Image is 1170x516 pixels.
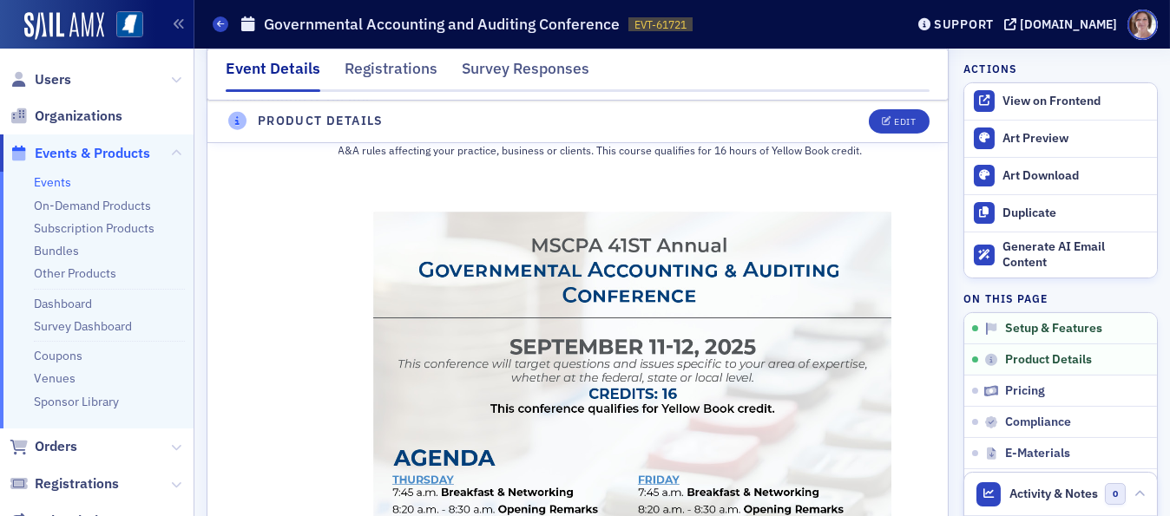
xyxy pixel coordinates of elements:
a: Bundles [34,243,79,258]
span: 0 [1105,483,1127,505]
div: Support [934,16,994,32]
span: Compliance [1005,415,1071,430]
a: Other Products [34,265,116,281]
img: SailAMX [116,11,143,38]
span: Registrations [35,474,119,493]
a: View on Frontend [964,83,1157,120]
a: Users [10,70,71,89]
a: View Homepage [104,11,143,41]
span: Product Details [1005,352,1092,368]
div: Event Details [226,57,320,92]
a: Orders [10,437,77,456]
a: Sponsor Library [34,394,119,409]
a: Venues [34,370,76,386]
div: Survey Responses [462,57,589,89]
span: Setup & Features [1005,321,1102,336]
div: Art Download [1002,168,1148,184]
a: Art Download [964,157,1157,194]
div: Duplicate [1002,206,1148,221]
h4: Product Details [258,112,384,130]
span: Profile [1127,10,1158,40]
img: SailAMX [24,12,104,40]
h4: On this page [963,291,1158,306]
a: Registrations [10,474,119,493]
a: Art Preview [964,121,1157,157]
h4: Actions [963,61,1017,76]
span: Pricing [1005,383,1045,399]
span: Organizations [35,107,122,126]
div: Registrations [345,57,437,89]
span: Activity & Notes [1010,485,1099,503]
a: Events & Products [10,144,150,163]
div: Edit [894,117,916,127]
a: Events [34,174,71,190]
button: Edit [869,109,929,134]
a: Dashboard [34,296,92,311]
h1: Governmental Accounting and Auditing Conference [264,14,620,35]
button: Duplicate [964,194,1157,232]
div: Generate AI Email Content [1002,239,1148,270]
span: Orders [35,437,77,456]
button: [DOMAIN_NAME] [1004,18,1123,30]
span: EVT-61721 [634,17,687,32]
div: Art Preview [1002,131,1148,147]
a: Coupons [34,348,82,363]
button: Generate AI Email Content [964,232,1157,278]
div: View on Frontend [1002,94,1148,109]
a: Organizations [10,107,122,126]
div: [DOMAIN_NAME] [1020,16,1117,32]
a: Subscription Products [34,220,154,236]
span: Events & Products [35,144,150,163]
span: Users [35,70,71,89]
span: E-Materials [1005,446,1070,461]
a: Survey Dashboard [34,318,132,334]
a: On-Demand Products [34,198,151,213]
